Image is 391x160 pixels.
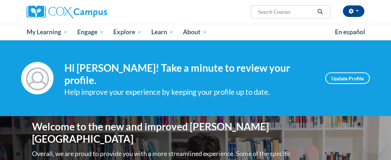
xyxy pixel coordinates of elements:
[325,72,370,84] a: Update Profile
[147,24,179,40] a: Learn
[151,28,174,36] span: Learn
[330,25,370,40] a: En español
[335,28,365,36] span: En español
[64,62,314,86] h4: Hi [PERSON_NAME]! Take a minute to review your profile.
[27,5,132,18] a: Cox Campus
[362,131,385,154] iframe: Button to launch messaging window
[183,28,207,36] span: About
[21,24,370,40] div: Main menu
[343,5,364,17] button: Account Settings
[257,8,315,16] input: Search Courses
[109,24,147,40] a: Explore
[73,24,109,40] a: Engage
[179,24,212,40] a: About
[21,62,54,94] img: Profile Image
[64,86,314,98] div: Help improve your experience by keeping your profile up to date.
[27,5,107,18] img: Cox Campus
[77,28,104,36] span: Engage
[113,28,142,36] span: Explore
[27,28,68,36] span: My Learning
[22,24,73,40] a: My Learning
[315,8,326,16] button: Search
[32,121,293,145] h1: Welcome to the new and improved [PERSON_NAME][GEOGRAPHIC_DATA]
